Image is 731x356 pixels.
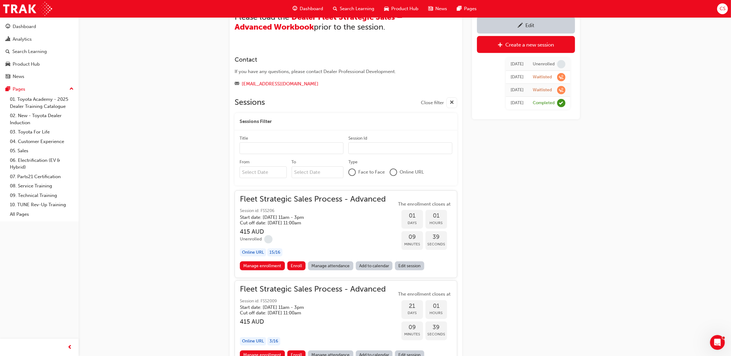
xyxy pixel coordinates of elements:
[425,219,447,227] span: Hours
[240,196,386,203] span: Fleet Strategic Sales Process - Advanced
[12,48,47,55] div: Search Learning
[13,86,25,93] div: Pages
[2,84,76,95] button: Pages
[425,212,447,219] span: 01
[240,142,343,154] input: Title
[421,97,457,108] button: Close filter
[69,85,74,93] span: up-icon
[240,236,262,242] div: Unenrolled
[267,337,280,346] div: 3 / 16
[425,331,447,338] span: Seconds
[6,62,10,67] span: car-icon
[425,234,447,241] span: 39
[240,135,248,141] div: Title
[7,156,76,172] a: 06. Electrification (EV & Hybrid)
[457,5,462,13] span: pages-icon
[7,111,76,127] a: 02. New - Toyota Dealer Induction
[452,2,482,15] a: pages-iconPages
[477,36,575,53] a: Create a new session
[710,335,725,350] iframe: Intercom live chat
[68,344,72,351] span: prev-icon
[235,81,239,87] span: email-icon
[358,169,385,176] span: Face to Face
[348,142,452,154] input: Session Id
[3,2,52,16] img: Trak
[235,12,405,32] a: Dealer Fleet Strategic Sales – Advanced Workbook
[7,210,76,219] a: All Pages
[242,81,318,87] a: [EMAIL_ADDRESS][DOMAIN_NAME]
[6,87,10,92] span: pages-icon
[240,305,376,310] h5: Start date: [DATE] 11am - 3pm
[235,68,435,75] div: If you have any questions, please contact Dealer Professional Development.
[240,310,376,316] h5: Cut off date: [DATE] 11:00am
[2,59,76,70] a: Product Hub
[533,61,555,67] div: Unenrolled
[401,324,423,331] span: 09
[477,17,575,34] a: Edit
[511,61,524,68] div: Tue Aug 19 2025 11:21:51 GMT+1000 (Australian Eastern Standard Time)
[6,74,10,80] span: news-icon
[7,181,76,191] a: 08. Service Training
[425,303,447,310] span: 01
[423,2,452,15] a: news-iconNews
[533,74,552,80] div: Waitlisted
[240,318,386,325] h3: 415 AUD
[428,5,433,13] span: news-icon
[401,309,423,317] span: Days
[235,97,265,108] h2: Sessions
[425,241,447,248] span: Seconds
[425,324,447,331] span: 39
[308,261,353,270] a: Manage attendance
[384,5,389,13] span: car-icon
[401,219,423,227] span: Days
[425,309,447,317] span: Hours
[511,74,524,81] div: Tue Aug 19 2025 11:21:28 GMT+1000 (Australian Eastern Standard Time)
[2,71,76,82] a: News
[7,191,76,200] a: 09. Technical Training
[333,5,337,13] span: search-icon
[240,261,285,270] a: Manage enrollment
[557,86,565,94] span: learningRecordVerb_WAITLIST-icon
[421,99,444,106] span: Close filter
[511,87,524,94] div: Wed Jul 16 2025 16:25:26 GMT+1000 (Australian Eastern Standard Time)
[557,73,565,81] span: learningRecordVerb_WAITLIST-icon
[720,5,725,12] span: CS
[235,56,435,63] h3: Contact
[2,46,76,57] a: Search Learning
[240,215,376,220] h5: Start date: [DATE] 11am - 3pm
[264,235,273,243] span: learningRecordVerb_NONE-icon
[288,2,328,15] a: guage-iconDashboard
[717,3,728,14] button: CS
[6,24,10,30] span: guage-icon
[291,263,302,268] span: Enroll
[292,166,344,178] input: To
[6,49,10,55] span: search-icon
[240,118,272,125] span: Sessions Filter
[240,228,386,235] h3: 415 AUD
[557,99,565,107] span: learningRecordVerb_COMPLETE-icon
[348,135,367,141] div: Session Id
[396,201,452,208] span: The enrollment closes at
[518,23,523,29] span: pencil-icon
[13,61,40,68] div: Product Hub
[7,146,76,156] a: 05. Sales
[464,5,477,12] span: Pages
[7,95,76,111] a: 01. Toyota Academy - 2025 Dealer Training Catalogue
[401,241,423,248] span: Minutes
[396,291,452,298] span: The enrollment closes at
[525,22,534,28] div: Edit
[400,169,424,176] span: Online URL
[401,303,423,310] span: 21
[435,5,447,12] span: News
[292,159,296,165] div: To
[240,298,386,305] span: Session id: FSS2009
[379,2,423,15] a: car-iconProduct Hub
[240,337,266,346] div: Online URL
[395,261,424,270] a: Edit session
[2,34,76,45] a: Analytics
[533,87,552,93] div: Waitlisted
[7,127,76,137] a: 03. Toyota For Life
